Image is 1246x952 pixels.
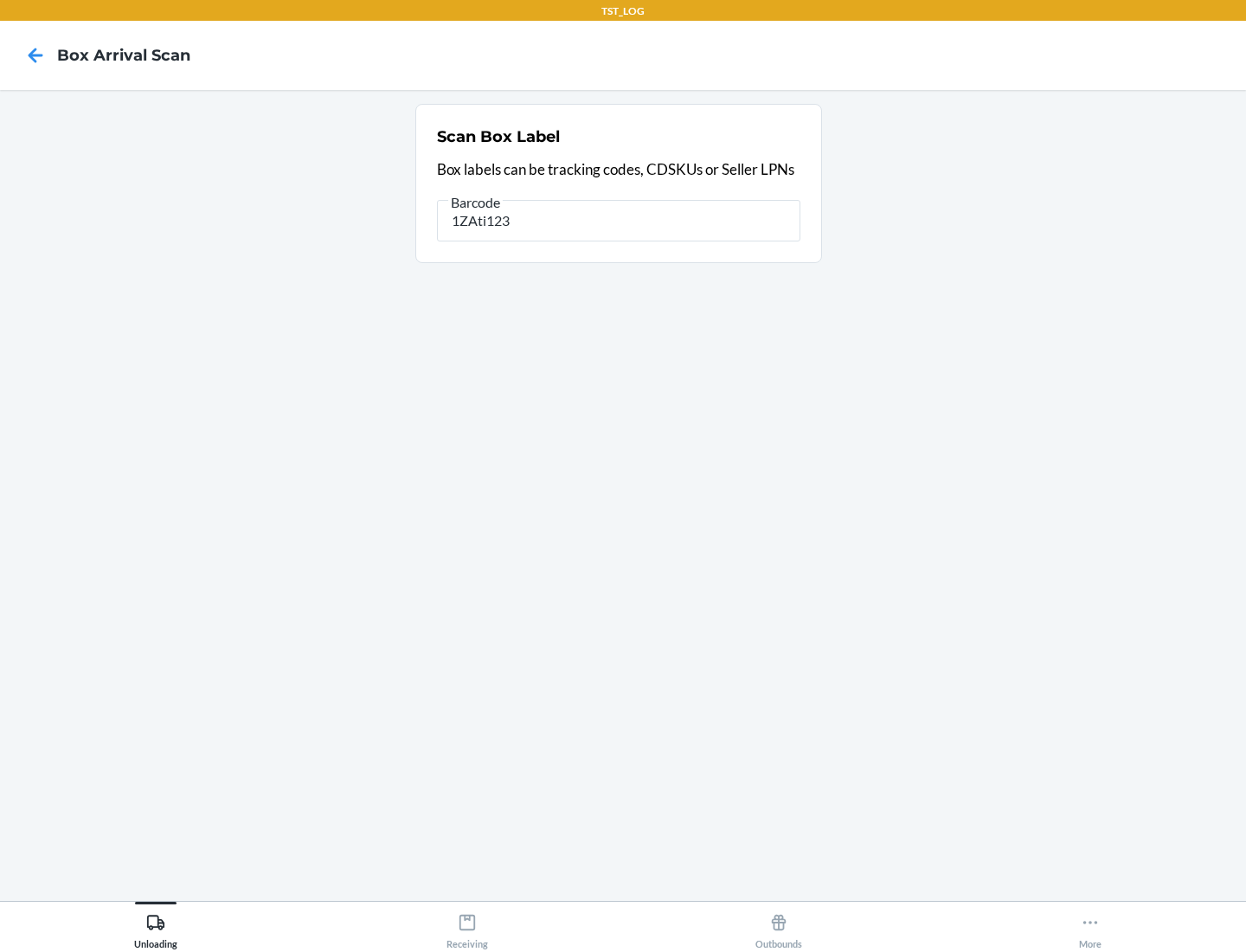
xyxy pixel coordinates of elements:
[446,906,488,949] div: Receiving
[437,200,800,241] input: Barcode
[1079,906,1101,949] div: More
[934,902,1246,949] button: More
[623,902,934,949] button: Outbounds
[437,125,560,148] h2: Scan Box Label
[311,902,623,949] button: Receiving
[437,158,800,181] p: Box labels can be tracking codes, CDSKUs or Seller LPNs
[601,3,645,19] p: TST_LOG
[755,906,802,949] div: Outbounds
[57,44,190,67] h4: Box Arrival Scan
[448,194,503,211] span: Barcode
[134,906,177,949] div: Unloading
